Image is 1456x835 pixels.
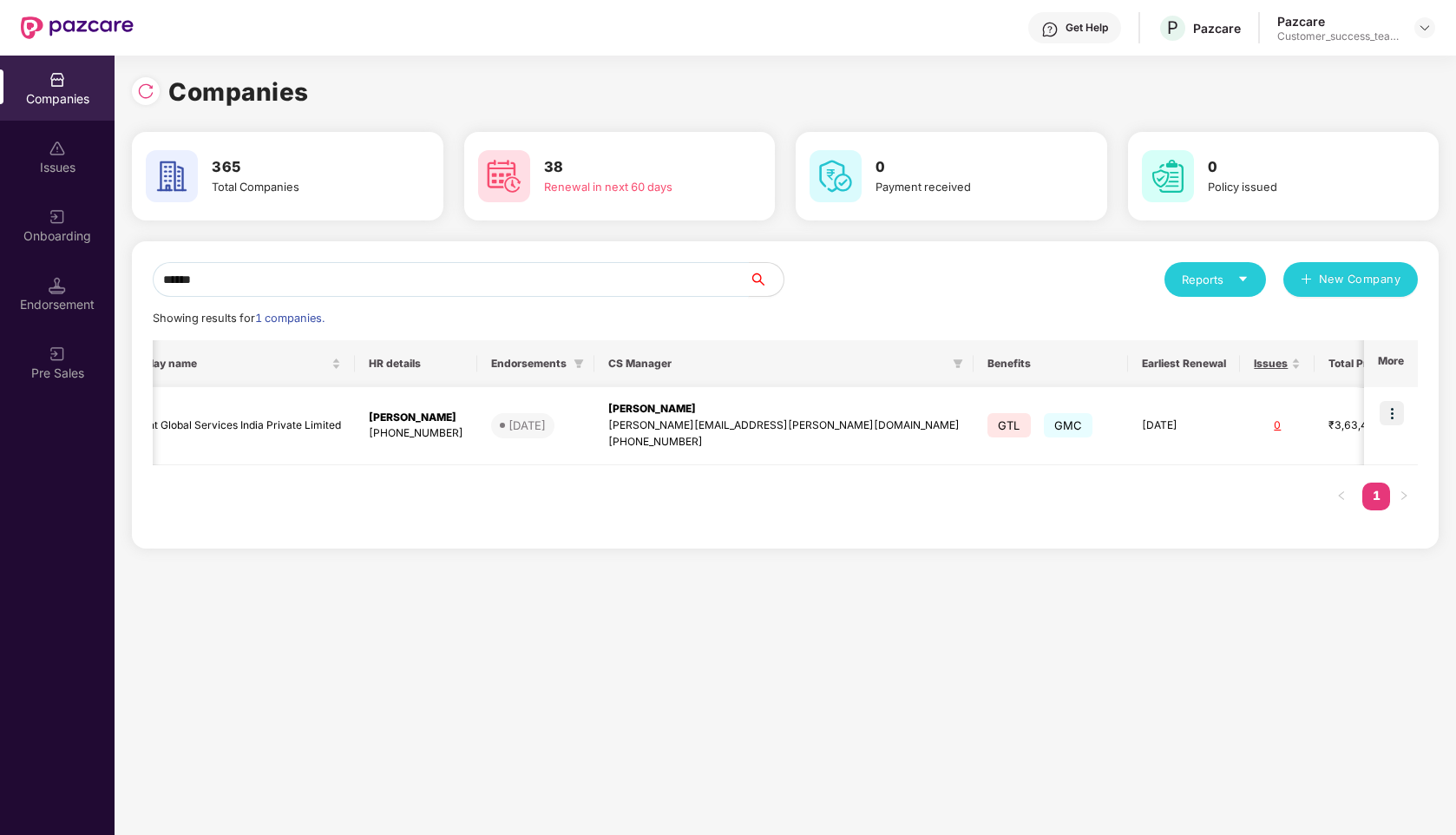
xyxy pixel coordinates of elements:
[114,340,355,387] th: Display name
[49,208,66,226] img: svg+xml;base64,PHN2ZyB3aWR0aD0iMjAiIGhlaWdodD0iMjAiIHZpZXdCb3g9IjAgMCAyMCAyMCIgZmlsbD0ibm9uZSIgeG...
[544,156,728,179] h3: 38
[1237,273,1249,285] span: caret-down
[1254,357,1288,371] span: Issues
[1336,490,1347,501] span: left
[574,358,584,369] span: filter
[974,340,1128,387] th: Benefits
[953,358,963,369] span: filter
[137,82,154,100] img: svg+xml;base64,PHN2ZyBpZD0iUmVsb2FkLTMyeDMyIiB4bWxucz0iaHR0cDovL3d3dy53My5vcmcvMjAwMC9zdmciIHdpZH...
[1128,387,1240,465] td: [DATE]
[49,277,66,294] img: svg+xml;base64,PHN2ZyB3aWR0aD0iMTQuNSIgaGVpZ2h0PSIxNC41IiB2aWV3Qm94PSIwIDAgMTYgMTYiIGZpbGw9Im5vbm...
[1277,13,1399,30] div: Pazcare
[876,156,1059,179] h3: 0
[1362,483,1390,510] li: 1
[1328,483,1355,510] li: Previous Page
[748,262,784,297] button: search
[608,417,960,434] div: [PERSON_NAME][EMAIL_ADDRESS][PERSON_NAME][DOMAIN_NAME]
[1390,483,1418,510] button: right
[146,150,198,202] img: svg+xml;base64,PHN2ZyB4bWxucz0iaHR0cDovL3d3dy53My5vcmcvMjAwMC9zdmciIHdpZHRoPSI2MCIgaGVpZ2h0PSI2MC...
[1364,340,1418,387] th: More
[987,413,1031,437] span: GTL
[1328,357,1402,371] span: Total Premium
[21,16,134,39] img: New Pazcare Logo
[1182,271,1249,288] div: Reports
[491,357,567,371] span: Endorsements
[1328,483,1355,510] button: left
[1315,340,1429,387] th: Total Premium
[168,73,309,111] h1: Companies
[1066,21,1108,35] div: Get Help
[49,345,66,363] img: svg+xml;base64,PHN2ZyB3aWR0aD0iMjAiIGhlaWdodD0iMjAiIHZpZXdCb3g9IjAgMCAyMCAyMCIgZmlsbD0ibm9uZSIgeG...
[1418,21,1432,35] img: svg+xml;base64,PHN2ZyBpZD0iRHJvcGRvd24tMzJ4MzIiIHhtbG5zPSJodHRwOi8vd3d3LnczLm9yZy8yMDAwL3N2ZyIgd2...
[369,425,463,442] div: [PHONE_NUMBER]
[1193,20,1241,36] div: Pazcare
[1362,483,1390,509] a: 1
[608,357,946,371] span: CS Manager
[1167,17,1178,38] span: P
[1128,340,1240,387] th: Earliest Renewal
[1208,179,1392,196] div: Policy issued
[1328,417,1415,434] div: ₹3,63,474.22
[355,340,477,387] th: HR details
[1390,483,1418,510] li: Next Page
[1254,417,1301,434] div: 0
[608,401,960,417] div: [PERSON_NAME]
[876,179,1059,196] div: Payment received
[128,357,328,371] span: Display name
[369,410,463,426] div: [PERSON_NAME]
[608,434,960,450] div: [PHONE_NUMBER]
[810,150,862,202] img: svg+xml;base64,PHN2ZyB4bWxucz0iaHR0cDovL3d3dy53My5vcmcvMjAwMC9zdmciIHdpZHRoPSI2MCIgaGVpZ2h0PSI2MC...
[748,273,784,286] span: search
[949,353,967,374] span: filter
[1399,490,1409,501] span: right
[544,179,728,196] div: Renewal in next 60 days
[49,71,66,89] img: svg+xml;base64,PHN2ZyBpZD0iQ29tcGFuaWVzIiB4bWxucz0iaHR0cDovL3d3dy53My5vcmcvMjAwMC9zdmciIHdpZHRoPS...
[570,353,587,374] span: filter
[255,312,325,325] span: 1 companies.
[212,179,396,196] div: Total Companies
[1319,271,1401,288] span: New Company
[1283,262,1418,297] button: plusNew Company
[1301,273,1312,287] span: plus
[478,150,530,202] img: svg+xml;base64,PHN2ZyB4bWxucz0iaHR0cDovL3d3dy53My5vcmcvMjAwMC9zdmciIHdpZHRoPSI2MCIgaGVpZ2h0PSI2MC...
[1044,413,1093,437] span: GMC
[508,417,546,434] div: [DATE]
[1380,401,1404,425] img: icon
[1041,21,1059,38] img: svg+xml;base64,PHN2ZyBpZD0iSGVscC0zMngzMiIgeG1sbnM9Imh0dHA6Ly93d3cudzMub3JnLzIwMDAvc3ZnIiB3aWR0aD...
[1142,150,1194,202] img: svg+xml;base64,PHN2ZyB4bWxucz0iaHR0cDovL3d3dy53My5vcmcvMjAwMC9zdmciIHdpZHRoPSI2MCIgaGVpZ2h0PSI2MC...
[1208,156,1392,179] h3: 0
[153,312,325,325] span: Showing results for
[114,387,355,465] td: Voiant Global Services India Private Limited
[1277,30,1399,43] div: Customer_success_team_lead
[212,156,396,179] h3: 365
[1240,340,1315,387] th: Issues
[49,140,66,157] img: svg+xml;base64,PHN2ZyBpZD0iSXNzdWVzX2Rpc2FibGVkIiB4bWxucz0iaHR0cDovL3d3dy53My5vcmcvMjAwMC9zdmciIH...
